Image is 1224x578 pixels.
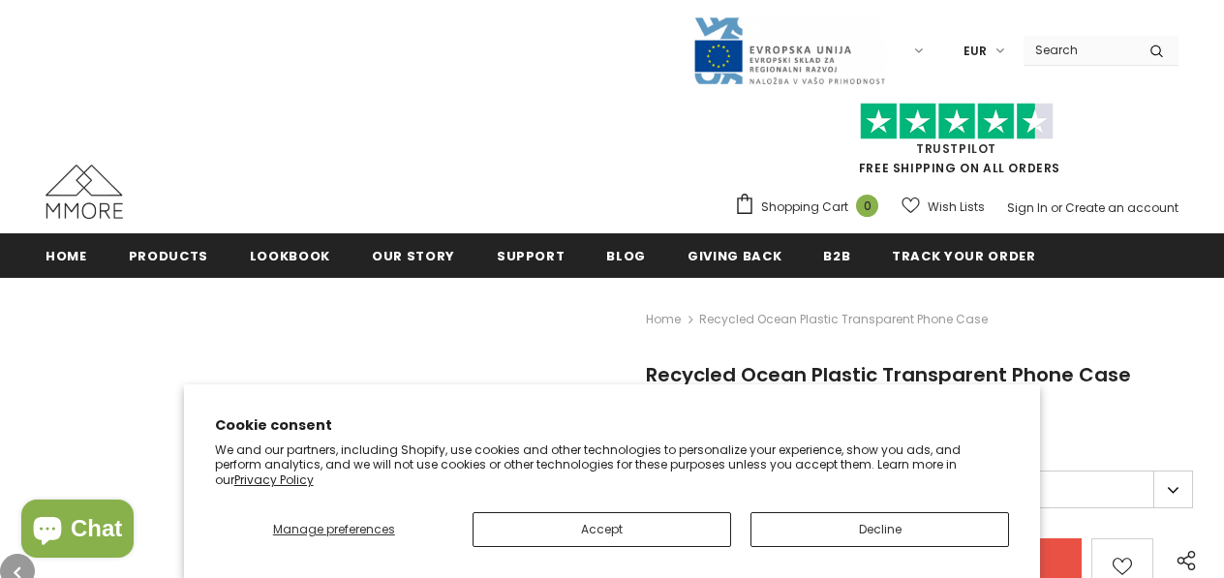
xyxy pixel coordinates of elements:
span: Lookbook [250,247,330,265]
a: Our Story [372,233,455,277]
img: MMORE Cases [46,165,123,219]
a: Shopping Cart 0 [734,193,888,222]
inbox-online-store-chat: Shopify online store chat [15,500,139,563]
span: support [497,247,566,265]
a: Javni Razpis [692,42,886,58]
a: Create an account [1065,199,1178,216]
p: We and our partners, including Shopify, use cookies and other technologies to personalize your ex... [215,442,1010,488]
span: Blog [606,247,646,265]
span: Track your order [892,247,1035,265]
span: Recycled Ocean Plastic Transparent Phone Case [699,308,988,331]
button: Accept [473,512,731,547]
a: Giving back [688,233,781,277]
span: Shopping Cart [761,198,848,217]
span: Recycled Ocean Plastic Transparent Phone Case [646,361,1131,388]
span: FREE SHIPPING ON ALL ORDERS [734,111,1178,176]
a: B2B [823,233,850,277]
span: Products [129,247,208,265]
span: EUR [964,42,987,61]
a: Sign In [1007,199,1048,216]
span: or [1051,199,1062,216]
a: Lookbook [250,233,330,277]
a: Home [46,233,87,277]
a: Home [646,308,681,331]
img: Javni Razpis [692,15,886,86]
a: Products [129,233,208,277]
span: Giving back [688,247,781,265]
h2: Cookie consent [215,415,1010,436]
button: Decline [750,512,1009,547]
span: Manage preferences [273,521,395,537]
span: Our Story [372,247,455,265]
span: 0 [856,195,878,217]
a: Wish Lists [902,190,985,224]
span: Wish Lists [928,198,985,217]
span: B2B [823,247,850,265]
a: support [497,233,566,277]
span: Home [46,247,87,265]
a: Track your order [892,233,1035,277]
a: Privacy Policy [234,472,314,488]
button: Manage preferences [215,512,453,547]
a: Blog [606,233,646,277]
img: Trust Pilot Stars [860,103,1054,140]
a: Trustpilot [916,140,996,157]
input: Search Site [1024,36,1135,64]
